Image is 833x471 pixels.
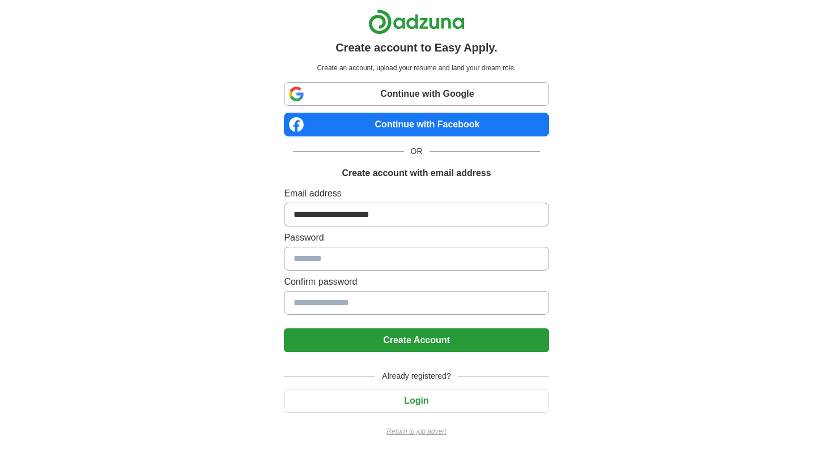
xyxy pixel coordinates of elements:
label: Password [284,231,549,245]
a: Return to job advert [284,426,549,436]
label: Email address [284,187,549,200]
h1: Create account to Easy Apply. [335,39,498,56]
label: Confirm password [284,275,549,289]
button: Login [284,389,549,413]
img: Adzuna logo [368,9,465,35]
button: Create Account [284,328,549,352]
p: Create an account, upload your resume and land your dream role. [286,63,546,73]
a: Continue with Facebook [284,113,549,136]
a: Login [284,396,549,405]
span: Already registered? [375,370,457,382]
span: OR [404,145,430,157]
a: Continue with Google [284,82,549,106]
h1: Create account with email address [342,166,491,180]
